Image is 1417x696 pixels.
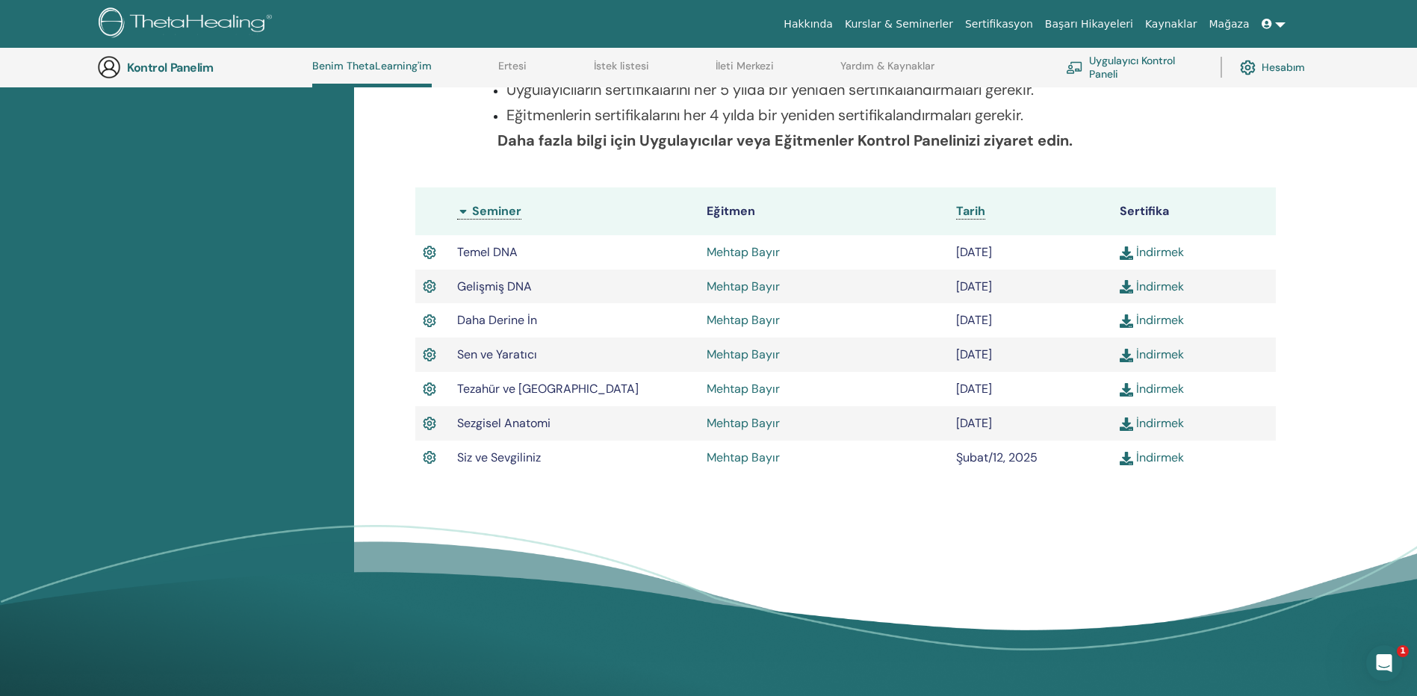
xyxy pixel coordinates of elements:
a: İndirmek [1120,450,1184,465]
span: Temel DNA [457,244,518,260]
th: Sertifika [1112,187,1276,235]
a: Mehtap Bayır [707,312,780,328]
td: [DATE] [949,235,1112,270]
img: download.svg [1120,452,1133,465]
td: [DATE] [949,303,1112,338]
img: Active Certificate [423,311,436,331]
a: İndirmek [1120,415,1184,431]
a: Mehtap Bayır [707,347,780,362]
h3: Kontrol Panelim [127,60,276,75]
a: Sertifikasyon [959,10,1039,38]
span: Tezahür ve [GEOGRAPHIC_DATA] [457,381,639,397]
a: Mehtap Bayır [707,279,780,294]
img: download.svg [1120,349,1133,362]
a: Yardım & Kaynaklar [840,60,934,84]
span: Sen ve Yaratıcı [457,347,537,362]
a: İndirmek [1120,347,1184,362]
span: 1 [1397,645,1409,657]
span: Daha Derine İn [457,312,537,328]
img: download.svg [1120,314,1133,328]
img: Active Certificate [423,448,436,467]
a: Mehtap Bayır [707,244,780,260]
span: Tarih [956,203,985,219]
td: [DATE] [949,338,1112,372]
a: Kurslar & Seminerler [839,10,959,38]
a: Başarı Hikayeleri [1039,10,1139,38]
a: Mağaza [1203,10,1255,38]
a: İndirmek [1120,312,1184,328]
img: Active Certificate [423,277,436,296]
img: Active Certificate [423,243,436,262]
img: logo.png [99,7,277,41]
a: Mehtap Bayır [707,450,780,465]
img: download.svg [1120,246,1133,260]
span: Gelişmiş DNA [457,279,532,294]
a: Mehtap Bayır [707,415,780,431]
font: Hesabım [1262,60,1305,74]
iframe: Intercom live chat [1366,645,1402,681]
th: Eğitmen [699,187,949,235]
a: İndirmek [1120,381,1184,397]
span: Siz ve Sevgiliniz [457,450,541,465]
img: generic-user-icon.jpg [97,55,121,79]
img: cog.svg [1240,57,1256,79]
a: İleti Merkezi [716,60,774,84]
a: Ertesi [498,60,527,84]
a: Hesabım [1240,51,1305,84]
a: İndirmek [1120,279,1184,294]
a: Hakkında [778,10,839,38]
p: Uygulayıcıların sertifikalarını her 5 yılda bir yeniden sertifikalandırmaları gerekir. [506,78,1202,101]
a: Uygulayıcı Kontrol Paneli [1066,51,1203,84]
img: download.svg [1120,383,1133,397]
a: Tarih [956,203,985,220]
b: Daha fazla bilgi için Uygulayıcılar veya Eğitmenler Kontrol Panelinizi ziyaret edin. [497,131,1073,150]
a: İstek listesi [594,60,649,84]
a: İndirmek [1120,244,1184,260]
p: Eğitmenlerin sertifikalarını her 4 yılda bir yeniden sertifikalandırmaları gerekir. [506,104,1202,126]
img: Active Certificate [423,414,436,433]
img: Active Certificate [423,345,436,364]
a: Mehtap Bayır [707,381,780,397]
a: Kaynaklar [1139,10,1203,38]
a: Benim ThetaLearning'im [312,60,432,87]
img: Active Certificate [423,379,436,399]
span: Sezgisel Anatomi [457,415,551,431]
img: download.svg [1120,417,1133,431]
td: [DATE] [949,406,1112,441]
font: Uygulayıcı Kontrol Paneli [1089,54,1203,81]
td: [DATE] [949,372,1112,406]
td: [DATE] [949,270,1112,304]
img: download.svg [1120,280,1133,293]
td: Şubat/12, 2025 [949,441,1112,475]
img: chalkboard-teacher.svg [1066,61,1083,74]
